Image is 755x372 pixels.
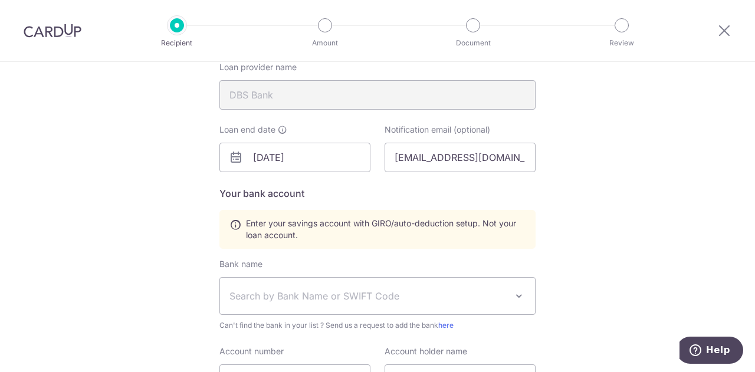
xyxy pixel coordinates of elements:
label: Bank name [219,258,262,270]
input: As stated in loan agreement [219,80,536,110]
p: Document [429,37,517,49]
img: CardUp [24,24,81,38]
label: Notification email (optional) [385,124,490,136]
a: here [438,321,454,330]
input: recipient@email.com [385,143,536,172]
label: Loan end date [219,124,287,136]
p: Review [578,37,665,49]
span: Enter your savings account with GIRO/auto-deduction setup. Not your loan account. [246,218,526,241]
input: dd/mm/yyyy [219,143,370,172]
h5: Your bank account [219,186,536,200]
iframe: Opens a widget where you can find more information [679,337,743,366]
p: Recipient [133,37,221,49]
label: Account number [219,345,284,357]
p: Amount [281,37,369,49]
label: Account holder name [385,345,467,357]
span: Search by Bank Name or SWIFT Code [229,289,507,303]
span: Can't find the bank in your list ? Send us a request to add the bank [219,320,536,331]
label: Loan provider name [219,61,297,73]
